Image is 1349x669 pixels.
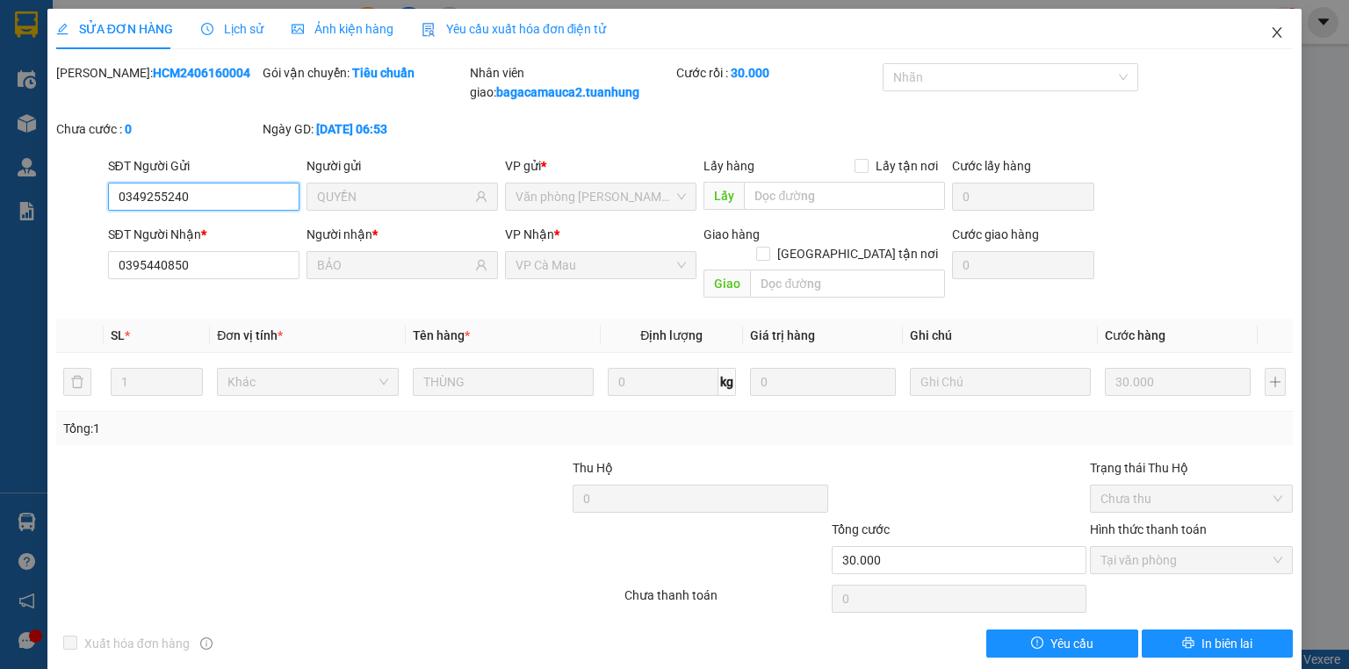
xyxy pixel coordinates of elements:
[201,23,213,35] span: clock-circle
[952,251,1094,279] input: Cước giao hàng
[573,461,613,475] span: Thu Hộ
[676,63,879,83] div: Cước rồi :
[750,328,815,342] span: Giá trị hàng
[413,328,470,342] span: Tên hàng
[952,227,1039,241] label: Cước giao hàng
[903,319,1098,353] th: Ghi chú
[703,182,744,210] span: Lấy
[101,64,115,78] span: phone
[910,368,1091,396] input: Ghi Chú
[63,419,522,438] div: Tổng: 1
[505,227,554,241] span: VP Nhận
[352,66,415,80] b: Tiêu chuẩn
[63,368,91,396] button: delete
[8,110,198,177] b: GỬI : Văn phòng [PERSON_NAME]
[703,159,754,173] span: Lấy hàng
[8,39,335,61] li: 85 [PERSON_NAME]
[1031,637,1043,651] span: exclamation-circle
[422,22,607,36] span: Yêu cầu xuất hóa đơn điện tử
[153,66,250,80] b: HCM2406160004
[475,259,487,271] span: user
[1265,368,1286,396] button: plus
[101,11,249,33] b: [PERSON_NAME]
[770,244,945,263] span: [GEOGRAPHIC_DATA] tận nơi
[1090,522,1207,536] label: Hình thức thanh toán
[1100,486,1282,512] span: Chưa thu
[1090,458,1293,478] div: Trạng thái Thu Hộ
[1105,368,1251,396] input: 0
[470,63,673,102] div: Nhân viên giao:
[505,156,696,176] div: VP gửi
[56,63,259,83] div: [PERSON_NAME]:
[217,328,283,342] span: Đơn vị tính
[77,634,197,653] span: Xuất hóa đơn hàng
[422,23,436,37] img: icon
[292,23,304,35] span: picture
[703,270,750,298] span: Giao
[108,225,299,244] div: SĐT Người Nhận
[125,122,132,136] b: 0
[56,23,69,35] span: edit
[516,252,686,278] span: VP Cà Mau
[101,42,115,56] span: environment
[108,156,299,176] div: SĐT Người Gửi
[869,156,945,176] span: Lấy tận nơi
[8,61,335,83] li: 02839.63.63.63
[1270,25,1284,40] span: close
[731,66,769,80] b: 30.000
[744,182,945,210] input: Dọc đường
[952,183,1094,211] input: Cước lấy hàng
[832,522,890,536] span: Tổng cước
[516,183,686,210] span: Văn phòng Hồ Chí Minh
[750,270,945,298] input: Dọc đường
[750,368,896,396] input: 0
[307,156,498,176] div: Người gửi
[1142,629,1294,658] button: printerIn biên lai
[1050,634,1093,653] span: Yêu cầu
[496,85,639,99] b: bagacamauca2.tuanhung
[227,369,387,395] span: Khác
[111,328,125,342] span: SL
[718,368,736,396] span: kg
[623,586,829,616] div: Chưa thanh toán
[263,119,465,139] div: Ngày GD:
[316,122,387,136] b: [DATE] 06:53
[292,22,393,36] span: Ảnh kiện hàng
[201,22,263,36] span: Lịch sử
[413,368,594,396] input: VD: Bàn, Ghế
[1105,328,1165,342] span: Cước hàng
[1201,634,1252,653] span: In biên lai
[703,227,760,241] span: Giao hàng
[200,637,213,650] span: info-circle
[307,225,498,244] div: Người nhận
[56,22,173,36] span: SỬA ĐƠN HÀNG
[317,255,472,275] input: Tên người nhận
[952,159,1031,173] label: Cước lấy hàng
[1182,637,1194,651] span: printer
[475,191,487,203] span: user
[1252,9,1302,58] button: Close
[56,119,259,139] div: Chưa cước :
[986,629,1138,658] button: exclamation-circleYêu cầu
[263,63,465,83] div: Gói vận chuyển:
[1100,547,1282,573] span: Tại văn phòng
[317,187,472,206] input: Tên người gửi
[640,328,703,342] span: Định lượng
